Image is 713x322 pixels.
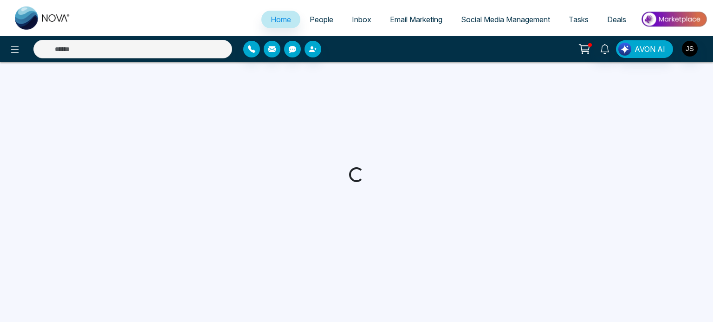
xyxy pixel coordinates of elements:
a: Tasks [559,11,598,28]
a: Inbox [343,11,381,28]
img: Nova CRM Logo [15,6,71,30]
a: Home [261,11,300,28]
span: AVON AI [635,44,665,55]
span: Email Marketing [390,15,442,24]
span: People [310,15,333,24]
img: Market-place.gif [640,9,707,30]
a: People [300,11,343,28]
a: Deals [598,11,635,28]
span: Social Media Management [461,15,550,24]
span: Deals [607,15,626,24]
a: Email Marketing [381,11,452,28]
img: Lead Flow [618,43,631,56]
img: User Avatar [682,41,698,57]
button: AVON AI [616,40,673,58]
span: Tasks [569,15,589,24]
span: Inbox [352,15,371,24]
span: Home [271,15,291,24]
a: Social Media Management [452,11,559,28]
